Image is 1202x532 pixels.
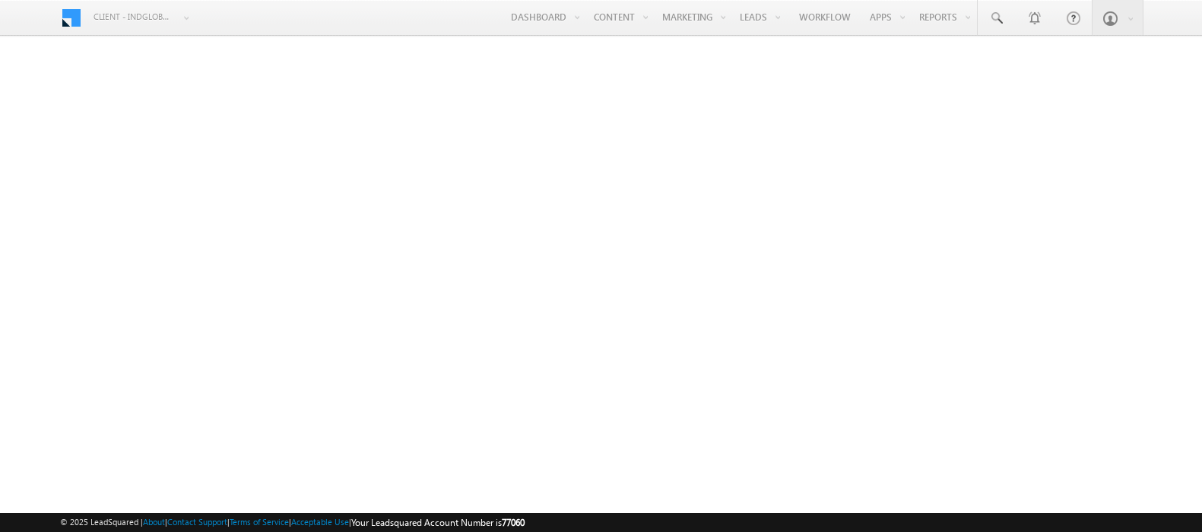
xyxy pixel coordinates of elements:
[143,517,165,527] a: About
[60,515,525,530] span: © 2025 LeadSquared | | | | |
[230,517,289,527] a: Terms of Service
[351,517,525,528] span: Your Leadsquared Account Number is
[502,517,525,528] span: 77060
[167,517,227,527] a: Contact Support
[94,9,173,24] span: Client - indglobal1 (77060)
[291,517,349,527] a: Acceptable Use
